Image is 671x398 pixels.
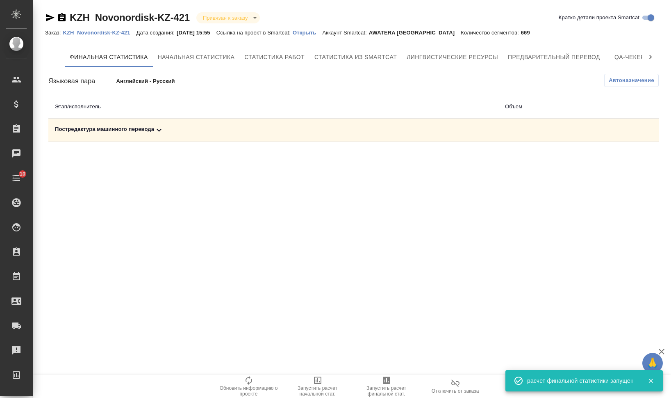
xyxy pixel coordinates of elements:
[70,12,190,23] a: KZH_Novonordisk-KZ-421
[357,385,416,397] span: Запустить расчет финальной стат.
[322,30,368,36] p: Аккаунт Smartcat:
[293,30,322,36] p: Открыть
[200,14,250,21] button: Привязан к заказу
[646,355,660,372] span: 🙏
[196,12,260,23] div: Привязан к заказу
[314,52,397,62] span: Статистика из Smartcat
[63,29,136,36] a: KZH_Novonordisk-KZ-421
[70,52,148,62] span: Финальная статистика
[177,30,216,36] p: [DATE] 15:55
[244,52,305,62] span: Статистика работ
[158,52,235,62] span: Начальная статистика
[527,377,635,385] div: расчет финальной статистики запущен
[521,30,536,36] p: 669
[283,375,352,398] button: Запустить расчет начальной стат.
[352,375,421,398] button: Запустить расчет финальной стат.
[421,375,490,398] button: Отключить от заказа
[48,76,116,86] div: Языковая пара
[214,375,283,398] button: Обновить информацию о проекте
[136,30,177,36] p: Дата создания:
[45,13,55,23] button: Скопировать ссылку для ЯМессенджера
[48,95,498,119] th: Этап/исполнитель
[15,170,30,178] span: 10
[461,30,521,36] p: Количество сегментов:
[216,30,293,36] p: Ссылка на проект в Smartcat:
[45,30,63,36] p: Заказ:
[604,74,659,87] button: Автоназначение
[642,353,663,373] button: 🙏
[609,76,654,85] span: Автоназначение
[288,385,347,397] span: Запустить расчет начальной стат.
[369,30,461,36] p: AWATERA [GEOGRAPHIC_DATA]
[508,52,600,62] span: Предварительный перевод
[2,168,31,188] a: 10
[57,13,67,23] button: Скопировать ссылку
[63,30,136,36] p: KZH_Novonordisk-KZ-421
[498,95,610,119] th: Объем
[432,388,479,394] span: Отключить от заказа
[55,125,492,135] div: Toggle Row Expanded
[407,52,498,62] span: Лингвистические ресурсы
[219,385,278,397] span: Обновить информацию о проекте
[293,29,322,36] a: Открыть
[559,14,639,22] span: Кратко детали проекта Smartcat
[642,377,659,384] button: Закрыть
[610,52,649,62] span: QA-чекер
[116,77,252,85] p: Английский - Русский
